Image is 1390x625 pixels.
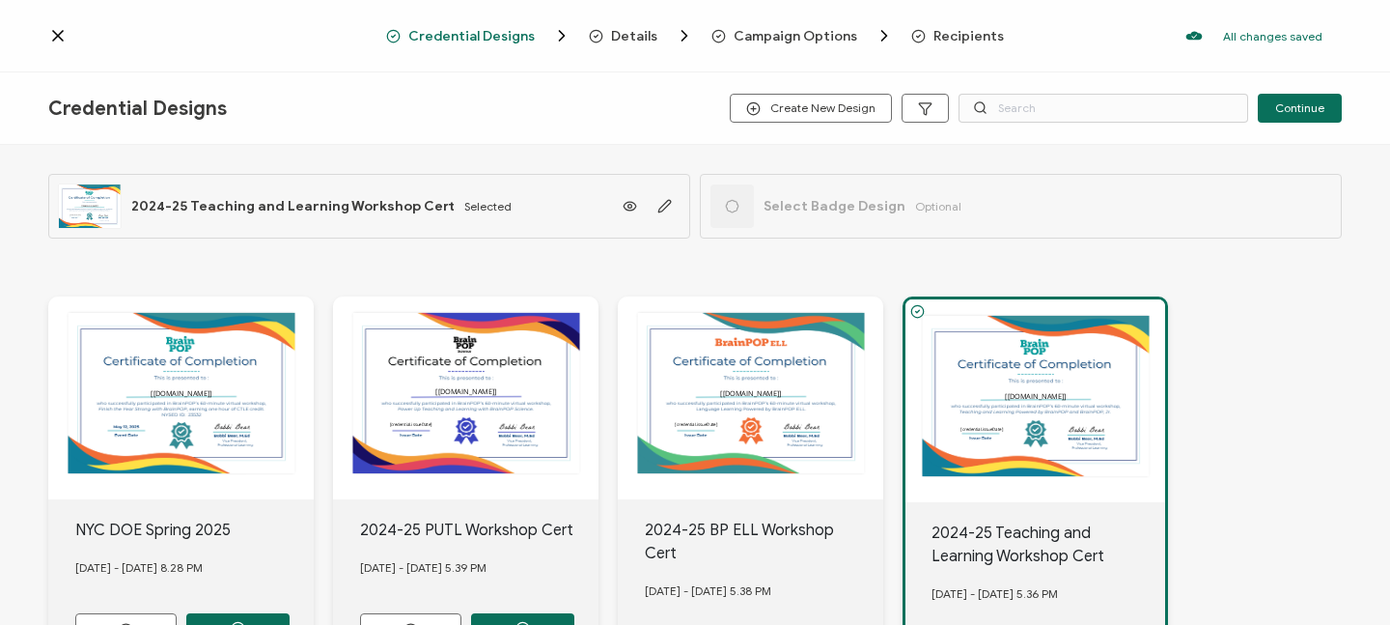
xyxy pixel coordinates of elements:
span: Continue [1275,102,1324,114]
div: [DATE] - [DATE] 5.36 PM [931,568,1165,620]
span: Selected [464,199,512,213]
iframe: Chat Widget [1293,532,1390,625]
span: Recipients [911,29,1004,43]
input: Search [959,94,1248,123]
span: Details [589,26,694,45]
span: Create New Design [746,101,876,116]
div: [DATE] - [DATE] 5.38 PM [645,565,884,617]
span: Credential Designs [408,29,535,43]
div: [DATE] - [DATE] 8.28 PM [75,542,315,594]
span: Credential Designs [48,97,227,121]
div: [DATE] - [DATE] 5.39 PM [360,542,599,594]
button: Continue [1258,94,1342,123]
div: 2024-25 BP ELL Workshop Cert [645,519,884,565]
span: 2024-25 Teaching and Learning Workshop Cert [131,198,455,214]
span: Campaign Options [711,26,894,45]
span: Details [611,29,657,43]
div: 2024-25 Teaching and Learning Workshop Cert [931,522,1165,568]
span: Optional [915,199,961,213]
div: 2024-25 PUTL Workshop Cert [360,519,599,542]
p: All changes saved [1223,29,1322,43]
span: Campaign Options [734,29,857,43]
span: Recipients [933,29,1004,43]
div: NYC DOE Spring 2025 [75,519,315,542]
span: Credential Designs [386,26,571,45]
button: Create New Design [730,94,892,123]
span: Select Badge Design [764,198,905,214]
div: Breadcrumb [386,26,1004,45]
